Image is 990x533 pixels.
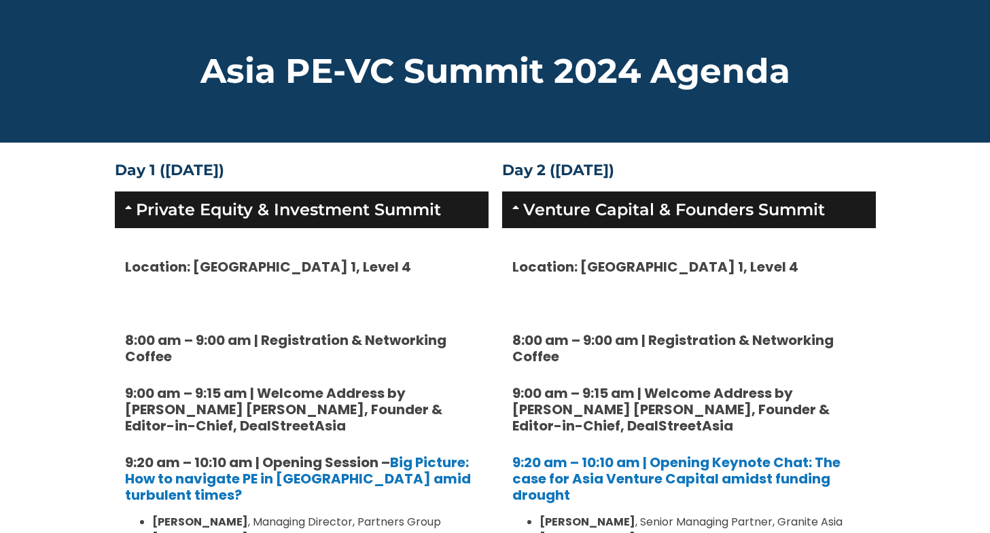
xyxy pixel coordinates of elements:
strong: 8:00 am – 9:00 am | Registration & Networking Coffee [125,331,446,366]
strong: 8:00 am – 9:00 am | Registration & Networking Coffee [512,331,834,366]
strong: [PERSON_NAME] [540,514,635,530]
a: 9:20 am – 10:10 am | Opening Keynote Chat: The case for Asia Venture Capital amidst funding drought [512,453,841,504]
h4: Day 1 ([DATE]) [115,163,489,178]
a: Private Equity & Investment Summit [136,200,441,219]
a: Venture Capital & Founders​ Summit [523,200,825,219]
strong: Location: [GEOGRAPHIC_DATA] 1, Level 4 [512,257,798,276]
li: , Managing Director, Partners Group [152,514,478,530]
b: 9:20 am – 10:10 am | Opening Session – [125,453,471,504]
li: , Senior Managing Partner, Granite Asia [540,514,866,530]
strong: [PERSON_NAME] [152,514,248,530]
a: Big Picture: How to navigate PE in [GEOGRAPHIC_DATA] amid turbulent times? [125,453,471,504]
strong: Location: [GEOGRAPHIC_DATA] 1, Level 4 [125,257,411,276]
h2: Asia PE-VC Summit 2024 Agenda [115,54,876,88]
h4: Day 2 ([DATE]) [502,163,876,178]
strong: 9:00 am – 9:15 am | Welcome Address by [PERSON_NAME] [PERSON_NAME], Founder & Editor-in-Chief, De... [512,384,830,435]
strong: 9:00 am – 9:15 am | Welcome Address by [PERSON_NAME] [PERSON_NAME], Founder & Editor-in-Chief, De... [125,384,442,435]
